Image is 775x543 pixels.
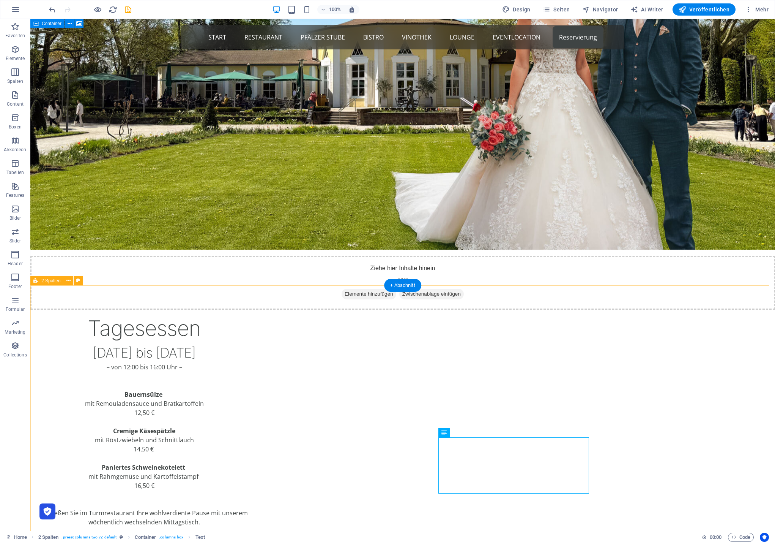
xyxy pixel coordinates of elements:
[742,3,772,16] button: Mehr
[311,270,366,280] span: Elemente hinzufügen
[108,5,117,14] button: reload
[5,33,25,39] p: Favoriten
[728,533,754,542] button: Code
[6,169,24,176] p: Tabellen
[93,5,102,14] button: Klicke hier, um den Vorschau-Modus zu verlassen
[9,215,21,221] p: Bilder
[48,5,57,14] i: Rückgängig: Text ändern (Strg+Z)
[159,533,183,542] span: . columns-box
[123,5,132,14] button: save
[124,5,132,14] i: Save (Ctrl+S)
[6,192,24,198] p: Features
[7,78,23,84] p: Spalten
[499,3,534,16] button: Design
[384,279,421,292] div: + Abschnitt
[627,3,666,16] button: AI Writer
[582,6,618,13] span: Navigator
[8,283,22,290] p: Footer
[502,6,531,13] span: Design
[348,6,355,13] i: Bei Größenänderung Zoomstufe automatisch an das gewählte Gerät anpassen.
[673,3,736,16] button: Veröffentlichen
[6,306,25,312] p: Formular
[745,6,769,13] span: Mehr
[329,5,341,14] h6: 100%
[630,6,663,13] span: AI Writer
[41,279,61,283] span: 2 Spalten
[543,6,570,13] span: Seiten
[4,147,26,153] p: Akkordeon
[135,533,156,542] span: Klick zum Auswählen. Doppelklick zum Bearbeiten
[195,533,205,542] span: Klick zum Auswählen. Doppelklick zum Bearbeiten
[47,5,57,14] button: undo
[38,533,205,542] nav: breadcrumb
[760,533,769,542] button: Usercentrics
[369,270,433,280] span: Zwischenablage einfügen
[61,533,117,542] span: . preset-columns-two-v2-default
[7,101,24,107] p: Content
[5,329,25,335] p: Marketing
[8,261,23,267] p: Header
[3,352,27,358] p: Collections
[9,238,21,244] p: Slider
[9,124,22,130] p: Boxen
[540,3,573,16] button: Seiten
[38,533,59,542] span: Klick zum Auswählen. Doppelklick zum Bearbeiten
[710,533,721,542] span: 00 00
[42,21,61,26] span: Container
[679,6,729,13] span: Veröffentlichen
[6,55,25,62] p: Elemente
[715,534,716,540] span: :
[702,533,722,542] h6: Session-Zeit
[317,5,344,14] button: 100%
[731,533,750,542] span: Code
[109,5,117,14] i: Seite neu laden
[579,3,621,16] button: Navigator
[6,533,27,542] a: Klick, um Auswahl aufzuheben. Doppelklick öffnet Seitenverwaltung
[120,535,123,539] i: Dieses Element ist ein anpassbares Preset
